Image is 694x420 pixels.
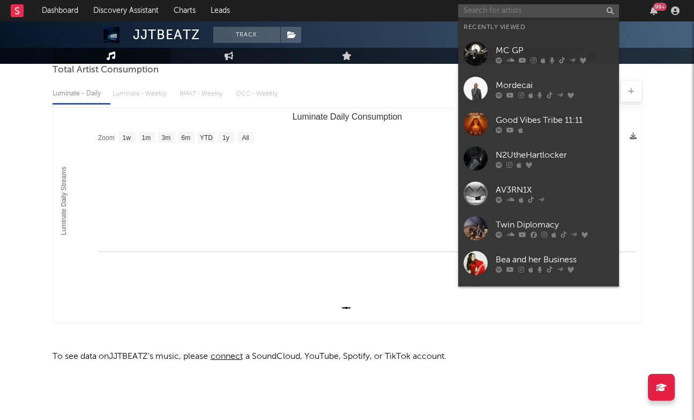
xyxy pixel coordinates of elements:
text: All [242,134,249,142]
p: To see data on JJTBEATZ 's music, please a SoundCloud, YouTube, Spotify, or TikTok account. [53,350,642,363]
text: 1y [222,134,229,142]
text: 3m [161,134,170,142]
a: AV3RN1X [458,176,619,211]
a: Bea and her Business [458,246,619,281]
svg: Luminate Daily Consumption [53,108,641,322]
text: YTD [199,134,212,142]
text: 1m [141,134,151,142]
div: N2UtheHartlocker [496,149,614,161]
text: Zoom [98,134,115,142]
div: 99 + [653,3,667,11]
a: MC GP [458,36,619,71]
text: 1w [122,134,131,142]
div: MC GP [496,44,614,57]
span: Total Artist Consumption [53,64,159,77]
a: Nxdia [458,281,619,315]
div: JJTBEATZ [133,27,200,43]
text: 6m [181,134,190,142]
div: Mordecai [496,79,614,92]
a: Mordecai [458,71,619,106]
div: Good Vibes Tribe 11:11 [496,114,614,127]
div: Recently Viewed [464,21,614,34]
a: Twin Diplomacy [458,211,619,246]
div: AV3RN1X [496,183,614,196]
span: connect [208,352,245,361]
div: Bea and her Business [496,253,614,266]
button: Track [213,27,280,43]
div: Twin Diplomacy [496,218,614,231]
text: Luminate Daily Streams [60,167,68,235]
a: N2UtheHartlocker [458,141,619,176]
text: Luminate Daily Consumption [292,112,402,121]
a: Good Vibes Tribe 11:11 [458,106,619,141]
input: Search for artists [458,4,619,18]
button: 99+ [650,6,658,15]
